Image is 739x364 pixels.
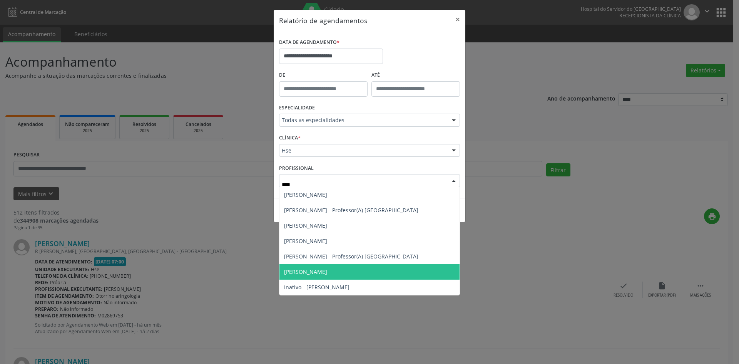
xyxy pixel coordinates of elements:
[284,222,327,229] span: [PERSON_NAME]
[282,147,444,154] span: Hse
[284,237,327,245] span: [PERSON_NAME]
[279,15,367,25] h5: Relatório de agendamentos
[282,116,444,124] span: Todas as especialidades
[279,102,315,114] label: ESPECIALIDADE
[284,253,418,260] span: [PERSON_NAME] - Professor(A) [GEOGRAPHIC_DATA]
[279,132,301,144] label: CLÍNICA
[284,206,418,214] span: [PERSON_NAME] - Professor(A) [GEOGRAPHIC_DATA]
[284,283,349,291] span: Inativo - [PERSON_NAME]
[371,69,460,81] label: ATÉ
[279,37,339,49] label: DATA DE AGENDAMENTO
[284,191,327,198] span: [PERSON_NAME]
[450,10,465,29] button: Close
[284,268,327,275] span: [PERSON_NAME]
[279,162,314,174] label: PROFISSIONAL
[279,69,368,81] label: De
